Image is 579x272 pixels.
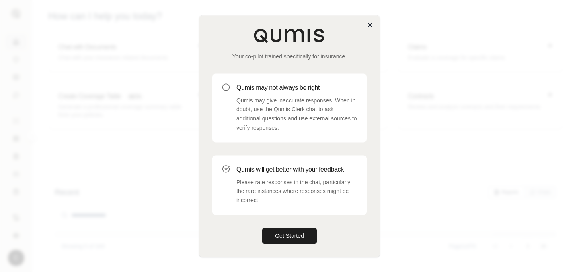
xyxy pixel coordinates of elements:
button: Get Started [262,228,317,244]
h3: Qumis may not always be right [236,83,357,93]
img: Qumis Logo [253,28,326,43]
p: Your co-pilot trained specifically for insurance. [212,52,367,60]
p: Qumis may give inaccurate responses. When in doubt, use the Qumis Clerk chat to ask additional qu... [236,96,357,133]
p: Please rate responses in the chat, particularly the rare instances where responses might be incor... [236,178,357,205]
h3: Qumis will get better with your feedback [236,165,357,174]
